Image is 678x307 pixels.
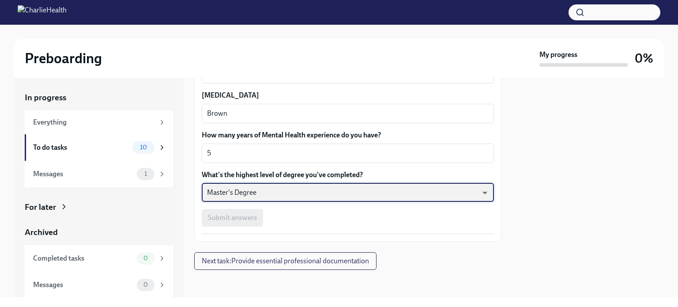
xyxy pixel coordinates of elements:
div: To do tasks [33,143,129,152]
span: 0 [138,255,153,262]
div: Master's Degree [202,183,494,202]
strong: My progress [539,50,577,60]
span: Next task : Provide essential professional documentation [202,257,369,265]
a: Archived [25,227,173,238]
img: CharlieHealth [18,5,67,19]
textarea: 5 [207,148,489,159]
div: Messages [33,280,133,290]
div: Everything [33,117,154,127]
h2: Preboarding [25,49,102,67]
div: Completed tasks [33,254,133,263]
textarea: Brown [207,108,489,119]
span: 0 [138,281,153,288]
button: Next task:Provide essential professional documentation [194,252,377,270]
a: For later [25,201,173,213]
div: For later [25,201,56,213]
label: What's the highest level of degree you've completed? [202,170,494,180]
a: Messages1 [25,161,173,187]
h3: 0% [635,50,653,66]
a: Messages0 [25,272,173,298]
a: Completed tasks0 [25,245,173,272]
label: [MEDICAL_DATA] [202,91,494,100]
span: 1 [139,171,152,177]
a: To do tasks10 [25,134,173,161]
div: Messages [33,169,133,179]
span: 10 [135,144,152,151]
a: Everything [25,110,173,134]
label: How many years of Mental Health experience do you have? [202,130,494,140]
a: In progress [25,92,173,103]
